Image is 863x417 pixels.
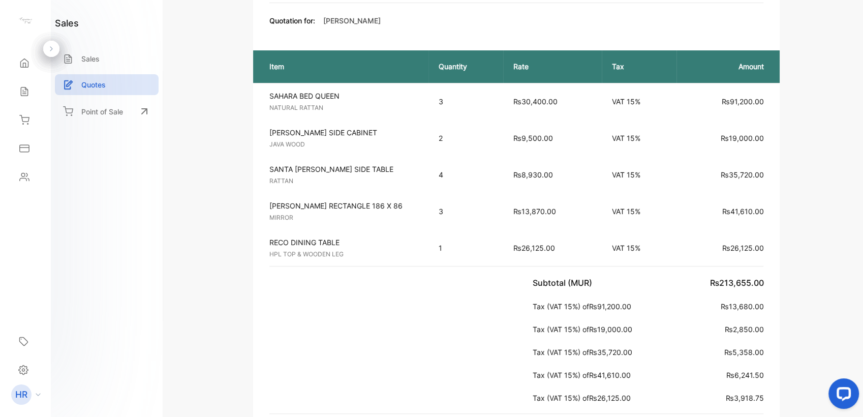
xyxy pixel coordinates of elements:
[533,277,596,289] p: Subtotal (MUR)
[720,134,763,142] span: ₨19,000.00
[533,370,635,380] p: Tax (VAT 15%) of
[269,250,428,259] p: HPL TOP & WOODEN LEG
[589,348,632,356] span: ₨35,720.00
[533,324,636,335] p: Tax (VAT 15%) of
[81,106,123,117] p: Point of Sale
[589,302,631,311] span: ₨91,200.00
[269,103,428,112] p: NATURAL RATTAN
[722,207,763,216] span: ₨41,610.00
[439,243,493,253] p: 1
[15,388,27,401] p: HR
[269,61,419,72] p: Item
[323,15,381,26] p: [PERSON_NAME]
[269,15,315,26] p: Quotation for:
[439,133,493,143] p: 2
[439,169,493,180] p: 4
[55,74,159,95] a: Quotes
[513,170,553,179] span: ₨8,930.00
[439,61,493,72] p: Quantity
[269,237,428,248] p: RECO DINING TABLE
[513,97,558,106] span: ₨30,400.00
[687,61,763,72] p: Amount
[513,134,553,142] span: ₨9,500.00
[269,213,428,222] p: MIRROR
[724,348,763,356] span: ₨5,358.00
[612,96,666,107] p: VAT 15%
[55,100,159,123] a: Point of Sale
[439,96,493,107] p: 3
[820,374,863,417] iframe: LiveChat chat widget
[589,394,631,402] span: ₨26,125.00
[612,61,666,72] p: Tax
[269,200,428,211] p: [PERSON_NAME] RECTANGLE 186 X 86
[724,325,763,334] span: ₨2,850.00
[722,244,763,252] span: ₨26,125.00
[612,169,666,180] p: VAT 15%
[55,16,79,30] h1: sales
[612,243,666,253] p: VAT 15%
[720,170,763,179] span: ₨35,720.00
[513,207,556,216] span: ₨13,870.00
[533,347,636,358] p: Tax (VAT 15%) of
[533,301,635,312] p: Tax (VAT 15%) of
[513,61,592,72] p: Rate
[612,206,666,217] p: VAT 15%
[81,53,100,64] p: Sales
[726,371,763,379] span: ₨6,241.50
[269,164,428,174] p: SANTA [PERSON_NAME] SIDE TABLE
[81,79,106,90] p: Quotes
[269,176,428,186] p: RATTAN
[18,13,33,28] img: logo
[533,393,635,403] p: Tax (VAT 15%) of
[269,140,428,149] p: JAVA WOOD
[589,371,631,379] span: ₨41,610.00
[269,127,428,138] p: [PERSON_NAME] SIDE CABINET
[720,302,763,311] span: ₨13,680.00
[725,394,763,402] span: ₨3,918.75
[612,133,666,143] p: VAT 15%
[710,278,763,288] span: ₨213,655.00
[589,325,632,334] span: ₨19,000.00
[55,48,159,69] a: Sales
[269,91,428,101] p: SAHARA BED QUEEN
[439,206,493,217] p: 3
[513,244,555,252] span: ₨26,125.00
[721,97,763,106] span: ₨91,200.00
